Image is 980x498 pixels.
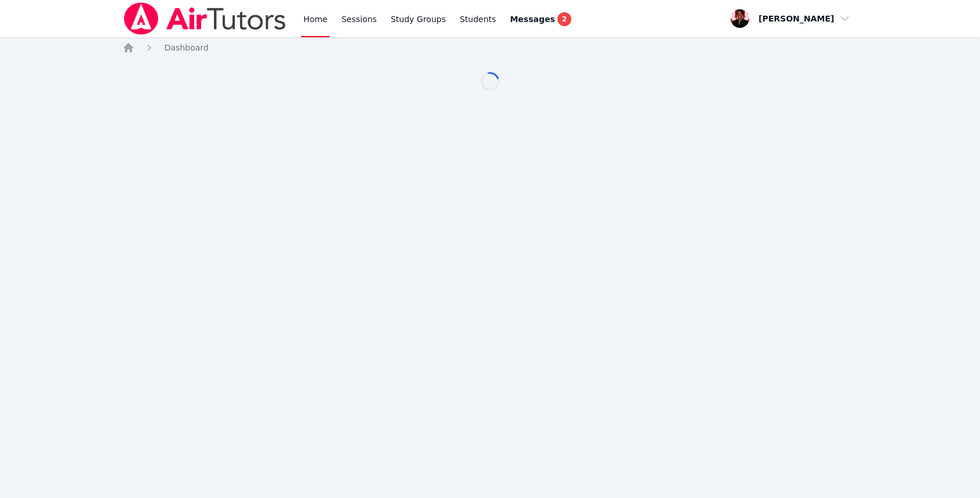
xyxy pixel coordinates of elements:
[557,12,571,26] span: 2
[164,43,209,52] span: Dashboard
[510,13,555,25] span: Messages
[164,42,209,53] a: Dashboard
[123,42,858,53] nav: Breadcrumb
[123,2,287,35] img: Air Tutors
